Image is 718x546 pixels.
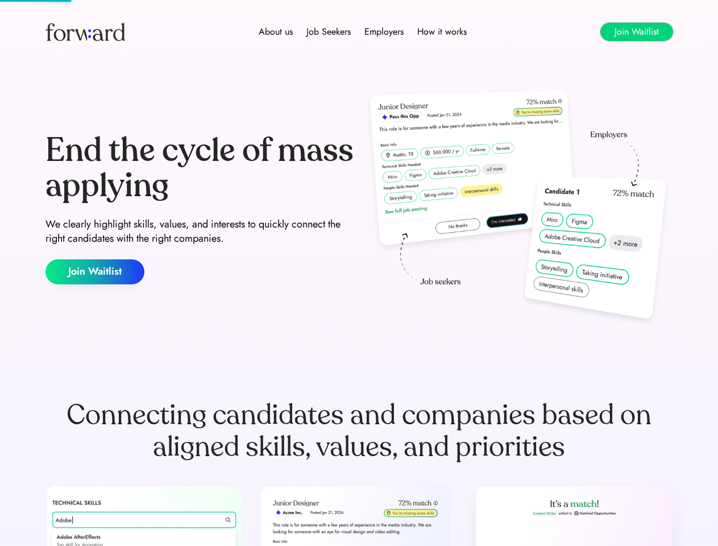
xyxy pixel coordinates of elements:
img: hero-image.png [364,86,673,331]
img: Forward logo [45,23,125,41]
div: About us [259,25,293,39]
div: Employers [364,25,404,39]
button: Join Waitlist [45,259,144,284]
div: Job Seekers [306,25,351,39]
button: Join Waitlist [600,23,673,41]
div: Connecting candidates and companies based on aligned skills, values, and priorities [45,399,673,463]
div: End the cycle of mass applying [45,133,355,203]
div: We clearly highlight skills, values, and interests to quickly connect the right candidates with t... [45,217,355,246]
div: How it works [417,25,467,39]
